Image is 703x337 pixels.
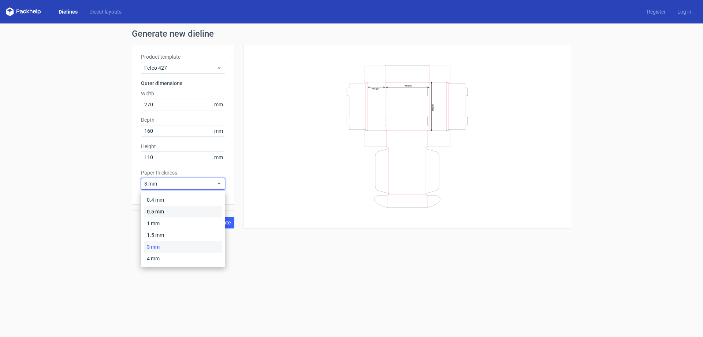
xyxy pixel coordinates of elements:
[212,99,225,110] span: mm
[144,229,222,241] div: 1.5 mm
[141,90,225,97] label: Width
[144,217,222,229] div: 1 mm
[141,169,225,176] label: Paper thickness
[431,104,434,110] text: Depth
[53,8,83,15] a: Dielines
[405,84,412,87] text: Width
[212,152,225,163] span: mm
[132,29,571,38] h1: Generate new dieline
[144,64,216,72] span: Fefco 427
[141,53,225,61] label: Product template
[372,87,379,90] text: Height
[141,80,225,87] h3: Outer dimensions
[144,180,216,187] span: 3 mm
[144,241,222,253] div: 3 mm
[641,8,672,15] a: Register
[144,194,222,206] div: 0.4 mm
[83,8,127,15] a: Diecut layouts
[672,8,697,15] a: Log in
[212,125,225,136] span: mm
[141,143,225,150] label: Height
[141,116,225,124] label: Depth
[144,253,222,264] div: 4 mm
[144,206,222,217] div: 0.5 mm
